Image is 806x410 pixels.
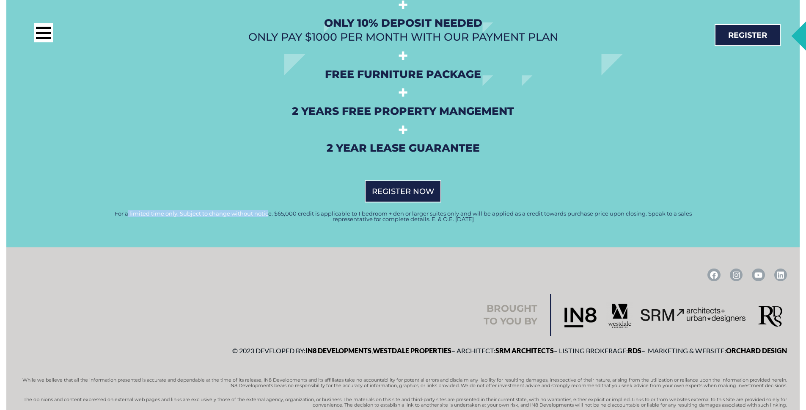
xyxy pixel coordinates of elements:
h2: + [105,81,701,104]
span: Register [728,31,767,39]
a: Westdale Properties [373,346,451,355]
a: REgister Now [365,180,441,202]
p: For a limited time only. Subject to change without notice. $65,000 credit is applicable to 1 bedr... [101,211,706,222]
h2: + [105,118,701,141]
a: IN8 Developments [305,346,371,355]
h2: Free Furniture Package [105,67,701,81]
h2: 2 Years Free Property Mangement [105,104,701,118]
a: RDS [628,346,641,355]
h2: Brought to you by [484,302,537,327]
p: © 2023 Developed by: , – Architect: – Listing Brokerage: – Marketing & Website: [19,344,787,357]
a: Register [715,24,781,46]
span: REgister Now [372,188,434,195]
p: While we believe that all the information presented is accurate and dependable at the time of its... [19,377,787,388]
a: Orchard Design [726,346,787,355]
a: SRM Architects [495,346,554,355]
h2: 2 Year Lease Guarantee [105,141,701,155]
p: The opinions and content expressed on external web pages and links are exclusively those of the e... [19,397,787,408]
